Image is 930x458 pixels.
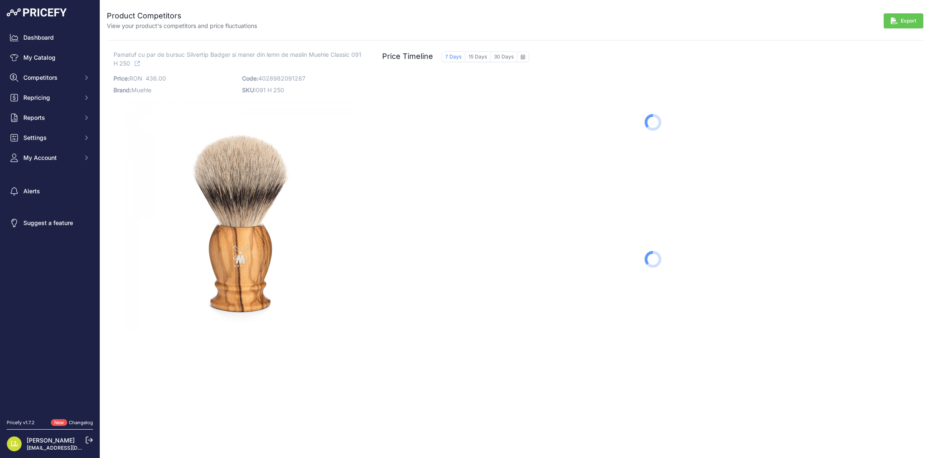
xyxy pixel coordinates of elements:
[7,30,93,45] a: Dashboard
[7,184,93,199] a: Alerts
[107,10,257,22] h2: Product Competitors
[242,84,365,96] p: 091 H 250
[242,73,365,84] p: 4028982091287
[7,130,93,145] button: Settings
[242,75,258,82] span: Code:
[884,13,923,28] button: Export
[27,445,114,451] a: [EMAIL_ADDRESS][DOMAIN_NAME]
[242,86,256,94] span: SKU:
[23,114,78,122] span: Reports
[441,51,465,62] button: 7 Days
[51,419,67,426] span: New
[7,110,93,125] button: Reports
[7,150,93,165] button: My Account
[23,94,78,102] span: Repricing
[69,420,93,425] a: Changelog
[113,75,129,82] span: Price:
[113,49,361,68] span: Pamatuf cu par de bursuc Silvertip Badger si maner din lemn de maslin Muehle Classic 091 H 250
[23,134,78,142] span: Settings
[113,84,237,96] p: Muehle
[465,51,491,62] button: 15 Days
[113,73,237,84] p: RON 436.00
[113,86,131,94] span: Brand:
[7,50,93,65] a: My Catalog
[7,30,93,409] nav: Sidebar
[491,51,517,62] button: 30 Days
[7,90,93,105] button: Repricing
[7,8,67,17] img: Pricefy Logo
[382,51,433,62] h2: Price Timeline
[7,70,93,85] button: Competitors
[7,419,35,426] div: Pricefy v1.7.2
[27,437,75,444] a: [PERSON_NAME]
[7,215,93,230] a: Suggest a feature
[23,73,78,82] span: Competitors
[23,154,78,162] span: My Account
[107,22,257,30] p: View your product's competitors and price fluctuations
